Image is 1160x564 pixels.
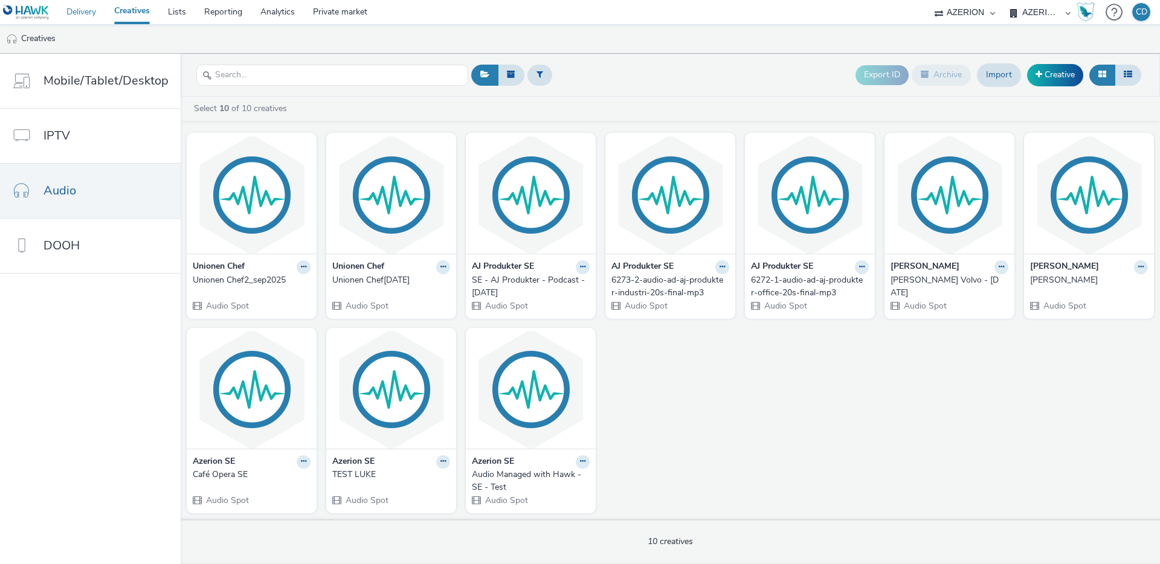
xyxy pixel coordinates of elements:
div: TEST LUKE [332,469,445,481]
img: audio [6,33,18,45]
img: Café Opera SE visual [190,331,314,449]
span: Audio Spot [1042,300,1086,312]
button: Export ID [855,65,909,85]
span: Audio Spot [344,495,388,506]
span: Audio Spot [205,495,249,506]
div: Unionen Chef[DATE] [332,274,445,286]
img: undefined Logo [3,5,50,20]
a: [PERSON_NAME] [1030,274,1148,286]
button: Table [1115,65,1141,85]
strong: AJ Produkter SE [611,260,674,274]
div: Unionen Chef2_sep2025 [193,274,306,286]
a: Unionen Chef[DATE] [332,274,450,286]
strong: AJ Produkter SE [472,260,534,274]
span: 10 creatives [648,536,693,547]
button: Grid [1089,65,1115,85]
img: Hawk Academy [1077,2,1095,22]
button: Archive [912,65,971,85]
span: IPTV [43,127,70,144]
strong: 10 [219,103,229,114]
strong: Unionen Chef [193,260,245,274]
span: Audio Spot [205,300,249,312]
div: [PERSON_NAME] [1030,274,1143,286]
img: Brandt Bil visual [1027,136,1151,254]
span: Audio Spot [623,300,668,312]
div: CD [1136,3,1147,21]
input: Search... [196,65,468,86]
span: Audio Spot [763,300,807,312]
a: TEST LUKE [332,469,450,481]
a: Select of 10 creatives [193,103,292,114]
span: Audio Spot [903,300,947,312]
a: SE - AJ Produkter - Podcast - [DATE] [472,274,590,299]
a: Unionen Chef2_sep2025 [193,274,311,286]
img: Audio Managed with Hawk - SE - Test visual [469,331,593,449]
span: Audio [43,182,76,199]
strong: Azerion SE [332,455,375,469]
img: Unionen Chef2_sep2025 visual [190,136,314,254]
span: DOOH [43,237,80,254]
img: 6272-1-audio-ad-aj-produkter-office-20s-final-mp3 visual [748,136,872,254]
a: Creative [1027,64,1083,86]
a: 6272-1-audio-ad-aj-produkter-office-20s-final-mp3 [751,274,869,299]
strong: Azerion SE [472,455,514,469]
a: Hawk Academy [1077,2,1100,22]
a: Café Opera SE [193,469,311,481]
a: Import [977,63,1021,86]
div: Audio Managed with Hawk - SE - Test [472,469,585,493]
strong: AJ Produkter SE [751,260,813,274]
a: 6273-2-audio-ad-aj-produkter-industri-20s-final-mp3 [611,274,729,299]
a: [PERSON_NAME] Volvo - [DATE] [891,274,1008,299]
div: 6272-1-audio-ad-aj-produkter-office-20s-final-mp3 [751,274,864,299]
a: Audio Managed with Hawk - SE - Test [472,469,590,493]
div: Café Opera SE [193,469,306,481]
img: 6273-2-audio-ad-aj-produkter-industri-20s-final-mp3 visual [608,136,732,254]
img: Brandt Bil Volvo - Aug 2024 visual [888,136,1011,254]
span: Audio Spot [484,300,528,312]
div: SE - AJ Produkter - Podcast - [DATE] [472,274,585,299]
span: Audio Spot [484,495,528,506]
strong: Unionen Chef [332,260,384,274]
strong: [PERSON_NAME] [891,260,959,274]
div: 6273-2-audio-ad-aj-produkter-industri-20s-final-mp3 [611,274,724,299]
strong: Azerion SE [193,455,235,469]
span: Mobile/Tablet/Desktop [43,72,169,89]
img: SE - AJ Produkter - Podcast - September 2025 visual [469,136,593,254]
img: Unionen Chef1 - Sep 2025 visual [329,136,453,254]
span: Audio Spot [344,300,388,312]
img: TEST LUKE visual [329,331,453,449]
div: [PERSON_NAME] Volvo - [DATE] [891,274,1004,299]
strong: [PERSON_NAME] [1030,260,1099,274]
